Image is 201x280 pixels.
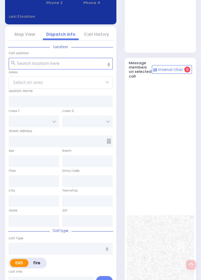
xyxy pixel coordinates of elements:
label: Location Name [9,89,33,93]
label: State [9,208,17,213]
label: Room [62,148,72,153]
label: Call Type [9,236,23,241]
input: Search location here [9,58,113,70]
label: Fire [28,259,46,267]
span: Location [50,44,71,49]
span: Select an area [13,80,43,86]
a: Dispatch info [46,31,75,37]
label: Apt [9,148,14,153]
span: Other building occupants [107,139,111,144]
span: Internal Chat [158,67,183,72]
label: Cross 2 [62,109,74,113]
label: Call Location [9,51,29,55]
label: Cross 1 [9,109,19,113]
button: Internal Chat 0 [152,65,192,74]
label: Call Info [9,269,22,274]
img: comment-alt.png [154,68,157,72]
span: 0 [184,66,190,73]
a: Call History [84,31,109,37]
label: EMS [10,259,28,267]
h5: Message members on selected call [129,61,152,79]
label: Street Address [9,129,32,133]
label: Floor [9,168,16,173]
label: ZIP [62,208,67,213]
label: Areas [9,70,18,75]
label: Last 3 location [9,14,61,19]
a: Map View [14,31,35,37]
span: Call type [49,228,72,233]
label: City [9,188,15,193]
label: Township [62,188,78,193]
label: Entry Code [62,168,80,173]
